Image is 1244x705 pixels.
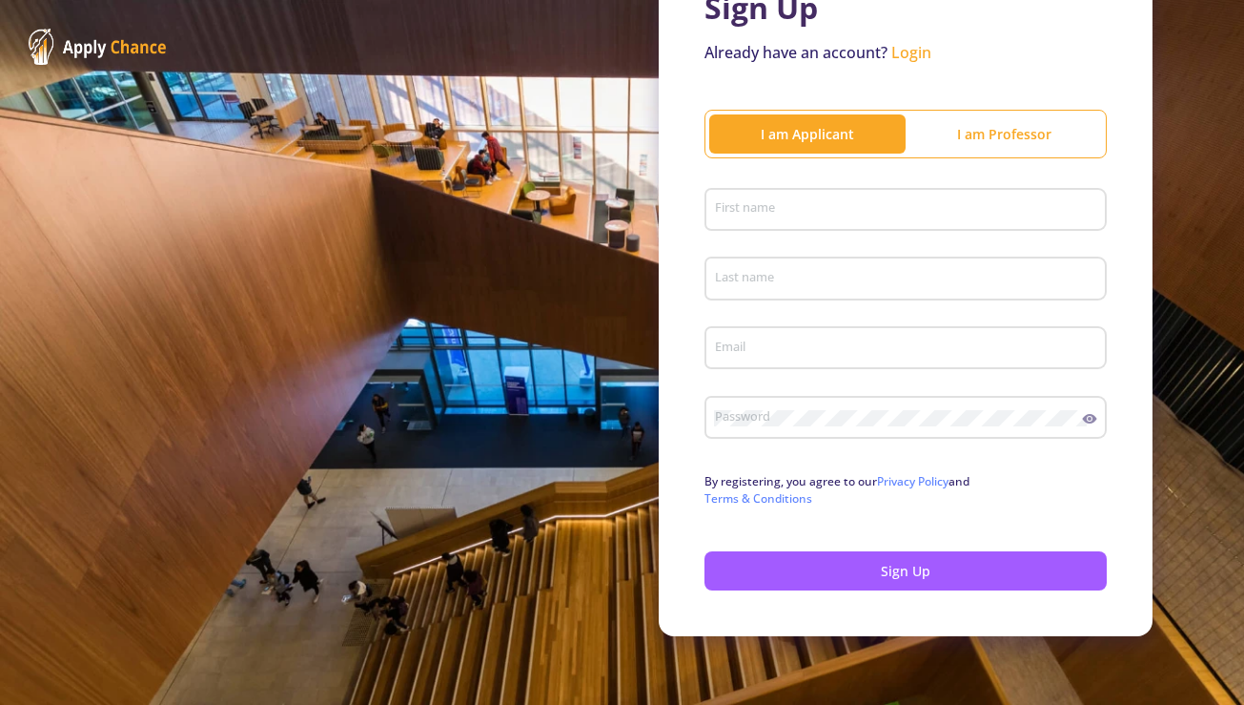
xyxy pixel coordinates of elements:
a: Terms & Conditions [704,490,812,507]
img: ApplyChance Logo [29,29,167,65]
p: Already have an account? [704,41,1107,64]
button: Sign Up [704,551,1107,591]
a: Privacy Policy [877,473,948,489]
div: I am Applicant [709,124,906,144]
a: Login [891,42,931,63]
div: I am Professor [906,124,1102,144]
p: By registering, you agree to our and [704,473,1107,508]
